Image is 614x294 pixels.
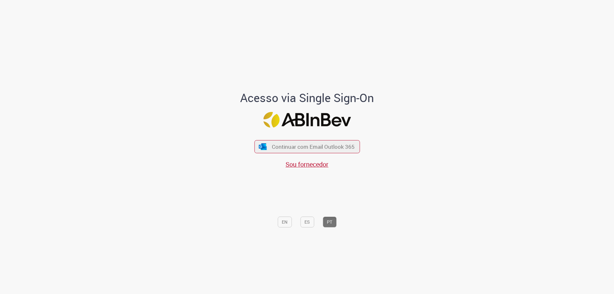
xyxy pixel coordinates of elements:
img: ícone Azure/Microsoft 360 [258,143,267,150]
button: ícone Azure/Microsoft 360 Continuar com Email Outlook 365 [254,140,360,153]
h1: Acesso via Single Sign-On [218,91,396,104]
button: PT [323,217,336,227]
button: EN [278,217,292,227]
a: Sou fornecedor [286,160,328,169]
img: Logo ABInBev [263,112,351,128]
span: Continuar com Email Outlook 365 [272,143,355,150]
button: ES [300,217,314,227]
